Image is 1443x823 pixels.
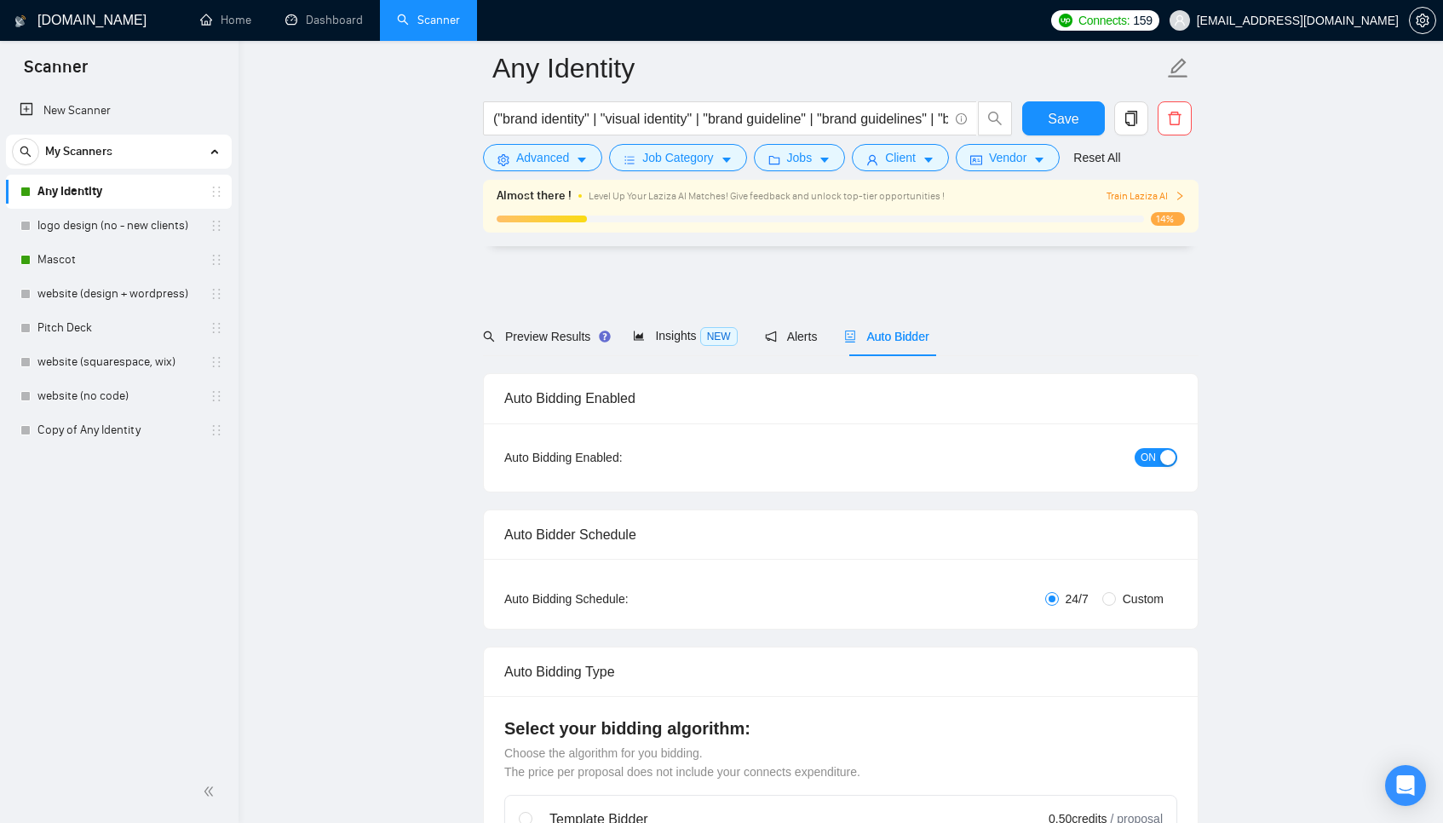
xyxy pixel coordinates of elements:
[956,113,967,124] span: info-circle
[13,146,38,158] span: search
[609,144,746,171] button: barsJob Categorycaret-down
[844,330,928,343] span: Auto Bidder
[633,330,645,342] span: area-chart
[483,144,602,171] button: settingAdvancedcaret-down
[1167,57,1189,79] span: edit
[210,219,223,233] span: holder
[45,135,112,169] span: My Scanners
[497,153,509,166] span: setting
[210,185,223,199] span: holder
[979,111,1011,126] span: search
[844,331,856,342] span: robot
[576,153,588,166] span: caret-down
[852,144,949,171] button: userClientcaret-down
[492,47,1164,89] input: Scanner name...
[12,138,39,165] button: search
[1114,101,1148,135] button: copy
[1078,11,1130,30] span: Connects:
[1115,111,1147,126] span: copy
[1158,101,1192,135] button: delete
[493,108,948,129] input: Search Freelance Jobs...
[1022,101,1105,135] button: Save
[754,144,846,171] button: folderJobscaret-down
[497,187,572,205] span: Almost there !
[210,287,223,301] span: holder
[1174,14,1186,26] span: user
[700,327,738,346] span: NEW
[210,253,223,267] span: holder
[504,374,1177,423] div: Auto Bidding Enabled
[37,413,199,447] a: Copy of Any Identity
[1033,153,1045,166] span: caret-down
[37,379,199,413] a: website (no code)
[1048,108,1078,129] span: Save
[20,94,218,128] a: New Scanner
[624,153,635,166] span: bars
[765,330,818,343] span: Alerts
[504,448,728,467] div: Auto Bidding Enabled:
[210,355,223,369] span: holder
[483,331,495,342] span: search
[765,331,777,342] span: notification
[6,135,232,447] li: My Scanners
[210,321,223,335] span: holder
[1409,7,1436,34] button: setting
[210,389,223,403] span: holder
[923,153,934,166] span: caret-down
[589,190,945,202] span: Level Up Your Laziza AI Matches! Give feedback and unlock top-tier opportunities !
[1151,212,1185,226] span: 14%
[6,94,232,128] li: New Scanner
[1385,765,1426,806] div: Open Intercom Messenger
[504,717,1177,740] h4: Select your bidding algorithm:
[885,148,916,167] span: Client
[203,783,220,800] span: double-left
[1133,11,1152,30] span: 159
[37,209,199,243] a: logo design (no - new clients)
[285,13,363,27] a: dashboardDashboard
[200,13,251,27] a: homeHome
[1059,14,1072,27] img: upwork-logo.png
[37,243,199,277] a: Mascot
[504,647,1177,696] div: Auto Bidding Type
[978,101,1012,135] button: search
[1141,448,1156,467] span: ON
[37,345,199,379] a: website (squarespace, wix)
[397,13,460,27] a: searchScanner
[721,153,733,166] span: caret-down
[1409,14,1436,27] a: setting
[1073,148,1120,167] a: Reset All
[787,148,813,167] span: Jobs
[970,153,982,166] span: idcard
[210,423,223,437] span: holder
[866,153,878,166] span: user
[37,175,199,209] a: Any Identity
[642,148,713,167] span: Job Category
[504,746,860,779] span: Choose the algorithm for you bidding. The price per proposal does not include your connects expen...
[768,153,780,166] span: folder
[1107,188,1185,204] button: Train Laziza AI
[37,277,199,311] a: website (design + wordpress)
[37,311,199,345] a: Pitch Deck
[597,329,612,344] div: Tooltip anchor
[483,330,606,343] span: Preview Results
[1158,111,1191,126] span: delete
[819,153,831,166] span: caret-down
[1410,14,1435,27] span: setting
[504,590,728,608] div: Auto Bidding Schedule:
[1175,191,1185,201] span: right
[14,8,26,35] img: logo
[956,144,1060,171] button: idcardVendorcaret-down
[516,148,569,167] span: Advanced
[989,148,1026,167] span: Vendor
[504,510,1177,559] div: Auto Bidder Schedule
[1059,590,1095,608] span: 24/7
[1116,590,1170,608] span: Custom
[10,55,101,90] span: Scanner
[633,329,737,342] span: Insights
